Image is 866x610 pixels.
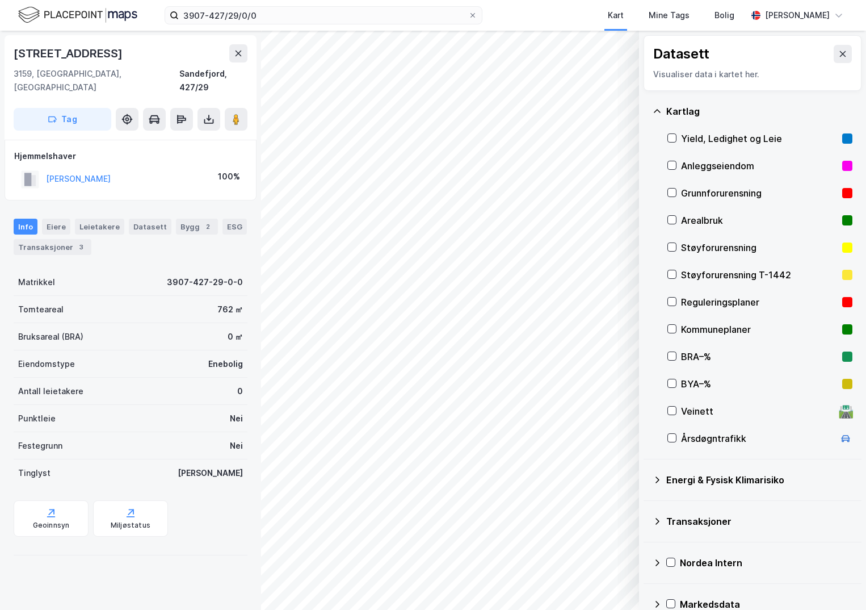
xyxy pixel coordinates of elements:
div: Nordea Intern [680,556,852,570]
div: Eiendomstype [18,357,75,371]
div: Støyforurensning T-1442 [681,268,838,282]
div: 3907-427-29-0-0 [167,275,243,289]
div: Mine Tags [649,9,690,22]
div: 100% [218,170,240,183]
div: Årsdøgntrafikk [681,432,834,445]
div: Sandefjord, 427/29 [179,67,247,94]
div: Bolig [714,9,734,22]
div: Punktleie [18,412,56,425]
div: [STREET_ADDRESS] [14,44,125,62]
div: 3159, [GEOGRAPHIC_DATA], [GEOGRAPHIC_DATA] [14,67,179,94]
div: Veinett [681,404,834,418]
div: Bygg [176,219,218,235]
button: Tag [14,108,111,131]
input: Søk på adresse, matrikkel, gårdeiere, leietakere eller personer [179,7,468,24]
div: Yield, Ledighet og Leie [681,132,838,145]
img: logo.f888ab2527a4732fd821a326f86c7f29.svg [18,5,137,25]
div: Kartlag [666,105,852,118]
iframe: Chat Widget [809,555,866,610]
div: Transaksjoner [666,515,852,528]
div: Energi & Fysisk Klimarisiko [666,473,852,487]
div: Grunnforurensning [681,186,838,200]
div: BRA–% [681,350,838,364]
div: [PERSON_NAME] [765,9,830,22]
div: Transaksjoner [14,239,91,255]
div: Festegrunn [18,439,62,453]
div: Reguleringsplaner [681,295,838,309]
div: Matrikkel [18,275,55,289]
div: Anleggseiendom [681,159,838,173]
div: 🛣️ [838,404,854,419]
div: Info [14,219,37,235]
div: Leietakere [75,219,124,235]
div: 2 [202,221,213,232]
div: Geoinnsyn [33,521,70,530]
div: Kommuneplaner [681,323,838,336]
div: BYA–% [681,377,838,391]
div: [PERSON_NAME] [178,466,243,480]
div: Nei [230,439,243,453]
div: Datasett [129,219,171,235]
div: Nei [230,412,243,425]
div: ESG [222,219,247,235]
div: Visualiser data i kartet her. [653,68,852,81]
div: Kart [608,9,624,22]
div: Datasett [653,45,709,63]
div: Antall leietakere [18,385,83,398]
div: Bruksareal (BRA) [18,330,83,344]
div: Hjemmelshaver [14,149,247,163]
div: Miljøstatus [111,521,150,530]
div: Tomteareal [18,303,64,316]
div: Støyforurensning [681,241,838,254]
div: Arealbruk [681,214,838,227]
div: 3 [75,241,87,253]
div: 0 ㎡ [228,330,243,344]
div: 762 ㎡ [217,303,243,316]
div: Tinglyst [18,466,51,480]
div: Eiere [42,219,70,235]
div: Enebolig [208,357,243,371]
div: 0 [237,385,243,398]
